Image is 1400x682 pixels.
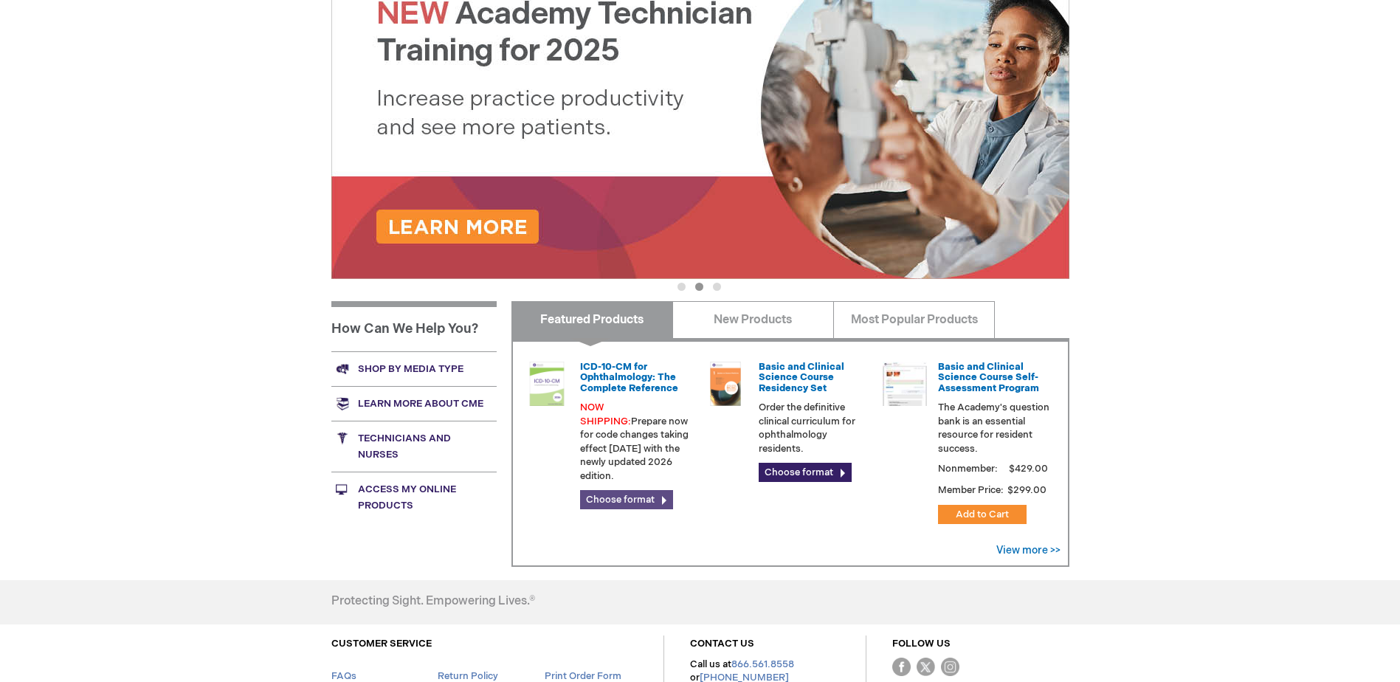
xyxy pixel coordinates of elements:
[580,361,678,394] a: ICD-10-CM for Ophthalmology: The Complete Reference
[690,638,754,650] a: CONTACT US
[1007,463,1050,475] span: $429.00
[938,361,1039,394] a: Basic and Clinical Science Course Self-Assessment Program
[331,351,497,386] a: Shop by media type
[331,386,497,421] a: Learn more about CME
[677,283,686,291] button: 1 of 3
[917,658,935,676] img: Twitter
[941,658,959,676] img: instagram
[695,283,703,291] button: 2 of 3
[525,362,569,406] img: 0120008u_42.png
[331,421,497,472] a: Technicians and nurses
[892,658,911,676] img: Facebook
[511,301,673,338] a: Featured Products
[713,283,721,291] button: 3 of 3
[883,362,927,406] img: bcscself_20.jpg
[938,460,998,478] strong: Nonmember:
[331,472,497,523] a: Access My Online Products
[956,509,1009,520] span: Add to Cart
[759,463,852,482] a: Choose format
[938,484,1004,496] strong: Member Price:
[833,301,995,338] a: Most Popular Products
[331,638,432,650] a: CUSTOMER SERVICE
[331,670,356,682] a: FAQs
[938,505,1027,524] button: Add to Cart
[759,401,871,455] p: Order the definitive clinical curriculum for ophthalmology residents.
[672,301,834,338] a: New Products
[938,401,1050,455] p: The Academy's question bank is an essential resource for resident success.
[580,490,673,509] a: Choose format
[331,595,535,608] h4: Protecting Sight. Empowering Lives.®
[580,402,631,427] font: NOW SHIPPING:
[438,670,498,682] a: Return Policy
[331,301,497,351] h1: How Can We Help You?
[580,401,692,483] p: Prepare now for code changes taking effect [DATE] with the newly updated 2026 edition.
[892,638,951,650] a: FOLLOW US
[996,544,1061,557] a: View more >>
[545,670,621,682] a: Print Order Form
[1006,484,1049,496] span: $299.00
[759,361,844,394] a: Basic and Clinical Science Course Residency Set
[731,658,794,670] a: 866.561.8558
[703,362,748,406] img: 02850963u_47.png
